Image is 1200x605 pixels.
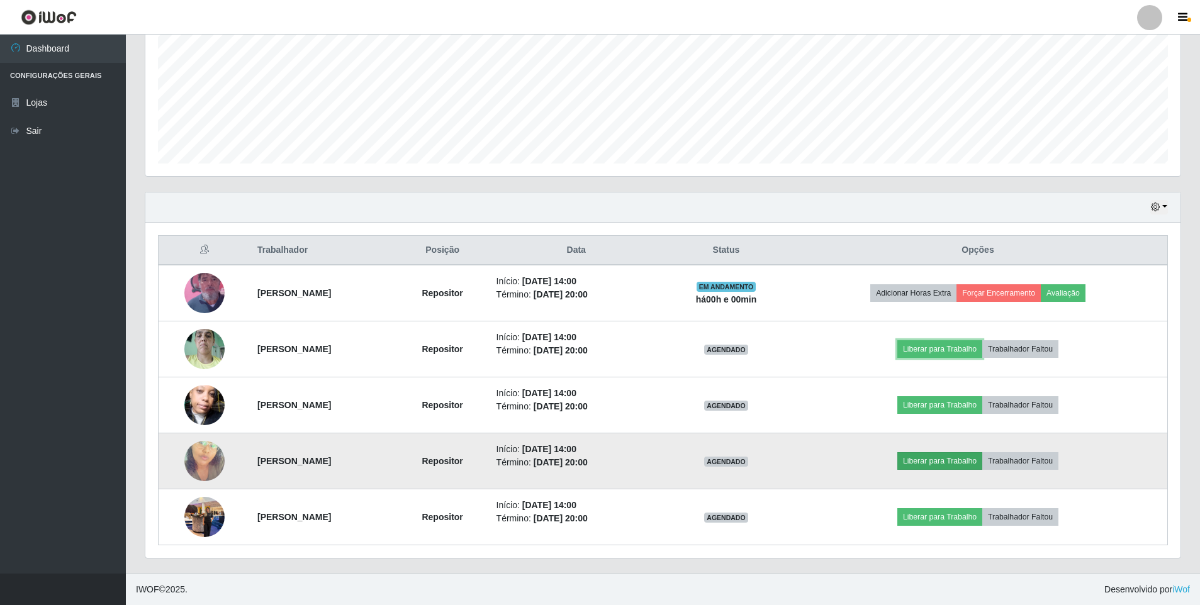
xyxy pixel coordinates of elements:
[534,513,588,523] time: [DATE] 20:00
[522,332,576,342] time: [DATE] 14:00
[184,425,225,497] img: 1754928869787.jpeg
[522,388,576,398] time: [DATE] 14:00
[522,500,576,510] time: [DATE] 14:00
[522,444,576,454] time: [DATE] 14:00
[422,400,463,410] strong: Repositor
[982,452,1058,470] button: Trabalhador Faltou
[21,9,77,25] img: CoreUI Logo
[534,345,588,355] time: [DATE] 20:00
[496,331,656,344] li: Início:
[257,456,331,466] strong: [PERSON_NAME]
[982,508,1058,526] button: Trabalhador Faltou
[136,583,188,596] span: © 2025 .
[496,275,656,288] li: Início:
[534,401,588,411] time: [DATE] 20:00
[496,400,656,413] li: Término:
[522,276,576,286] time: [DATE] 14:00
[257,512,331,522] strong: [PERSON_NAME]
[1104,583,1190,596] span: Desenvolvido por
[897,340,982,358] button: Liberar para Trabalho
[704,401,748,411] span: AGENDADO
[496,456,656,469] li: Término:
[697,282,756,292] span: EM ANDAMENTO
[897,396,982,414] button: Liberar para Trabalho
[184,322,225,375] img: 1753296713648.jpeg
[184,369,225,441] img: 1753494056504.jpeg
[422,344,463,354] strong: Repositor
[897,452,982,470] button: Liberar para Trabalho
[496,512,656,525] li: Término:
[396,236,489,265] th: Posição
[664,236,788,265] th: Status
[788,236,1167,265] th: Opções
[496,387,656,400] li: Início:
[257,288,331,298] strong: [PERSON_NAME]
[496,344,656,357] li: Término:
[1172,584,1190,594] a: iWof
[704,345,748,355] span: AGENDADO
[257,400,331,410] strong: [PERSON_NAME]
[870,284,956,302] button: Adicionar Horas Extra
[184,257,225,329] img: 1752090635186.jpeg
[704,513,748,523] span: AGENDADO
[696,294,757,304] strong: há 00 h e 00 min
[496,499,656,512] li: Início:
[982,396,1058,414] button: Trabalhador Faltou
[250,236,396,265] th: Trabalhador
[982,340,1058,358] button: Trabalhador Faltou
[422,288,463,298] strong: Repositor
[422,456,463,466] strong: Repositor
[184,490,225,543] img: 1755095833793.jpeg
[897,508,982,526] button: Liberar para Trabalho
[496,288,656,301] li: Término:
[489,236,664,265] th: Data
[534,457,588,467] time: [DATE] 20:00
[136,584,159,594] span: IWOF
[257,344,331,354] strong: [PERSON_NAME]
[1041,284,1085,302] button: Avaliação
[956,284,1041,302] button: Forçar Encerramento
[534,289,588,299] time: [DATE] 20:00
[496,443,656,456] li: Início:
[704,457,748,467] span: AGENDADO
[422,512,463,522] strong: Repositor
